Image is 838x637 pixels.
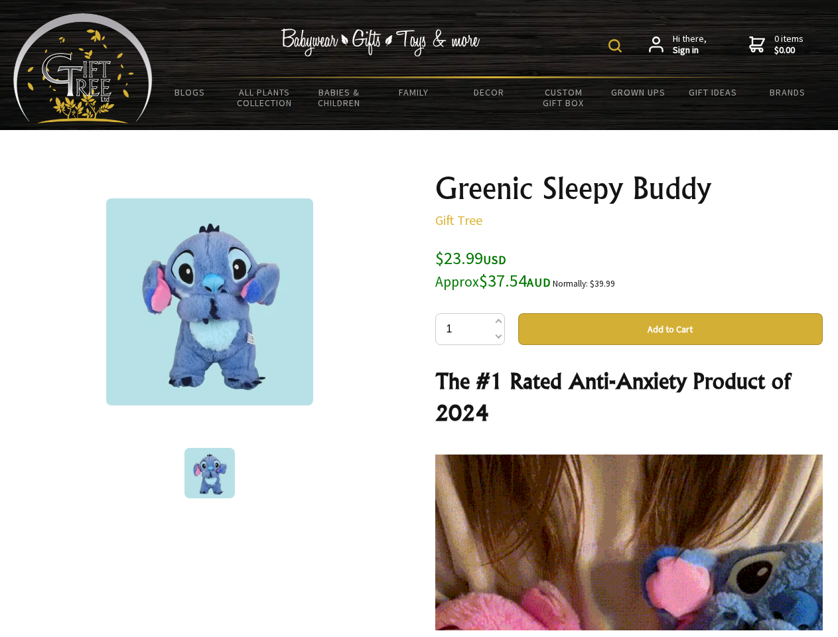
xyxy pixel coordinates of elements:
[281,29,480,56] img: Babywear - Gifts - Toys & more
[649,33,707,56] a: Hi there,Sign in
[774,33,803,56] span: 0 items
[518,313,823,345] button: Add to Cart
[526,78,601,117] a: Custom Gift Box
[228,78,303,117] a: All Plants Collection
[749,33,803,56] a: 0 items$0.00
[673,44,707,56] strong: Sign in
[750,78,825,106] a: Brands
[435,368,790,426] strong: The #1 Rated Anti-Anxiety Product of 2024
[435,212,482,228] a: Gift Tree
[608,39,622,52] img: product search
[184,448,235,498] img: Greenic Sleepy Buddy
[435,173,823,204] h1: Greenic Sleepy Buddy
[13,13,153,123] img: Babyware - Gifts - Toys and more...
[483,252,506,267] span: USD
[673,33,707,56] span: Hi there,
[527,275,551,290] span: AUD
[451,78,526,106] a: Decor
[553,278,615,289] small: Normally: $39.99
[153,78,228,106] a: BLOGS
[774,44,803,56] strong: $0.00
[675,78,750,106] a: Gift Ideas
[377,78,452,106] a: Family
[106,198,313,405] img: Greenic Sleepy Buddy
[600,78,675,106] a: Grown Ups
[435,247,551,291] span: $23.99 $37.54
[302,78,377,117] a: Babies & Children
[435,273,479,291] small: Approx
